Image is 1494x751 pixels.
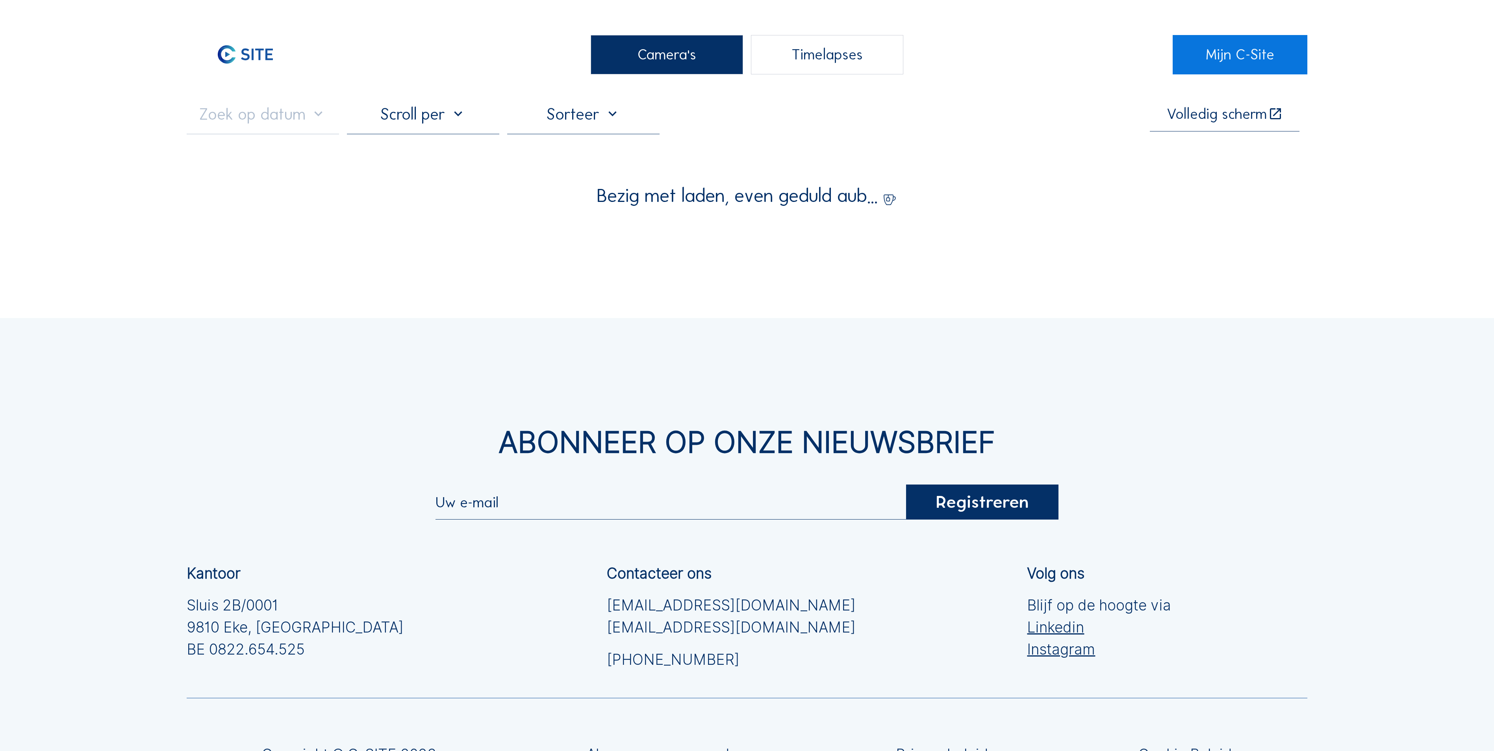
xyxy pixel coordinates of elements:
[187,594,404,660] div: Sluis 2B/0001 9810 Eke, [GEOGRAPHIC_DATA] BE 0822.654.525
[607,566,712,581] div: Contacteer ons
[1027,616,1171,638] a: Linkedin
[906,485,1058,520] div: Registreren
[1027,638,1171,660] a: Instagram
[436,496,906,509] input: Uw e-mail
[1027,594,1171,660] div: Blijf op de hoogte via
[607,649,856,671] a: [PHONE_NUMBER]
[607,594,856,616] a: [EMAIL_ADDRESS][DOMAIN_NAME]
[591,35,743,74] div: Camera's
[751,35,903,74] div: Timelapses
[1173,35,1307,74] a: Mijn C-Site
[187,566,241,581] div: Kantoor
[187,35,304,74] img: C-SITE Logo
[187,427,1307,457] div: Abonneer op onze nieuwsbrief
[187,35,321,74] a: C-SITE Logo
[597,186,878,205] span: Bezig met laden, even geduld aub...
[607,616,856,638] a: [EMAIL_ADDRESS][DOMAIN_NAME]
[1027,566,1084,581] div: Volg ons
[1167,107,1267,122] div: Volledig scherm
[187,104,339,124] input: Zoek op datum 󰅀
